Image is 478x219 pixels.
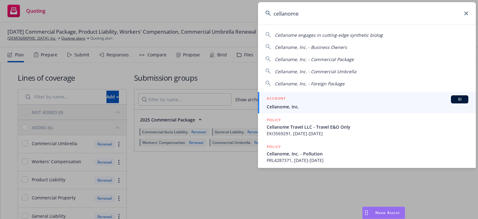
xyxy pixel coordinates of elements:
span: EKI3569291, [DATE]-[DATE] [267,130,468,137]
input: Search... [258,2,476,25]
a: POLICYCellanome Travel LLC - Travel E&O OnlyEKI3569291, [DATE]-[DATE] [258,113,476,140]
div: Drag to move [363,207,370,219]
span: Cellanome, Inc. - Foreign Package [275,81,344,87]
span: PRL4287371, [DATE]-[DATE] [267,157,468,164]
h5: POLICY [267,144,281,150]
h5: ACCOUNT [267,95,286,103]
button: Nova Assist [362,207,405,219]
span: BI [453,97,466,102]
span: Cellanome, Inc. - Commercial Package [275,56,354,62]
span: Cellanome Travel LLC - Travel E&O Only [267,124,468,130]
a: ACCOUNTBICellanome, Inc. [258,92,476,113]
span: Cellanome, Inc. - Commercial Umbrella [275,69,356,74]
h5: POLICY [267,117,281,123]
span: Cellanome, Inc. [267,103,468,110]
a: POLICYCellanome, Inc. - PollutionPRL4287371, [DATE]-[DATE] [258,140,476,167]
span: Cellanome, Inc. - Pollution [267,150,468,157]
span: Cellanome engages in cutting-edge synthetic biolog [275,32,383,38]
span: Cellanome, Inc. - Business Owners [275,44,347,50]
span: Nova Assist [375,210,400,215]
